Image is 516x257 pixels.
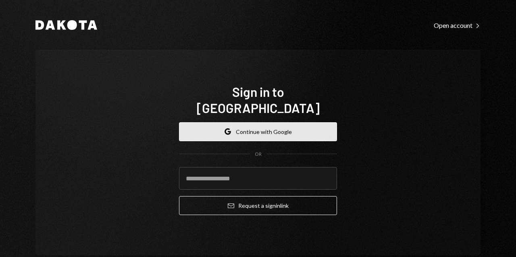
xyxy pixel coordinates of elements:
h1: Sign in to [GEOGRAPHIC_DATA] [179,84,337,116]
button: Continue with Google [179,122,337,141]
div: OR [255,151,262,158]
a: Open account [434,21,481,29]
button: Request a signinlink [179,196,337,215]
